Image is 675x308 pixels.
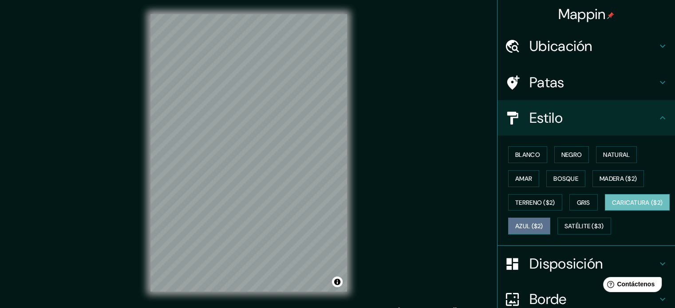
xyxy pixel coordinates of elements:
button: Natural [596,146,637,163]
font: Estilo [529,109,563,127]
div: Patas [497,65,675,100]
img: pin-icon.png [607,12,614,19]
button: Satélite ($3) [557,218,611,234]
button: Blanco [508,146,547,163]
div: Ubicación [497,28,675,64]
button: Azul ($2) [508,218,550,234]
font: Satélite ($3) [564,222,604,230]
button: Gris [569,194,598,211]
button: Madera ($2) [592,170,644,187]
font: Mappin [558,5,606,23]
div: Estilo [497,100,675,136]
font: Azul ($2) [515,222,543,230]
button: Terreno ($2) [508,194,562,211]
button: Caricatura ($2) [605,194,670,211]
iframe: Lanzador de widgets de ayuda [596,273,665,298]
font: Negro [561,151,582,159]
font: Ubicación [529,37,592,55]
font: Disposición [529,254,603,273]
font: Madera ($2) [600,175,637,183]
font: Caricatura ($2) [612,199,663,207]
font: Amar [515,175,532,183]
button: Activar o desactivar atribución [332,277,343,287]
button: Bosque [546,170,585,187]
button: Amar [508,170,539,187]
font: Patas [529,73,564,92]
font: Terreno ($2) [515,199,555,207]
button: Negro [554,146,589,163]
font: Blanco [515,151,540,159]
div: Disposición [497,246,675,281]
font: Bosque [553,175,578,183]
font: Natural [603,151,630,159]
canvas: Mapa [150,14,347,292]
font: Gris [577,199,590,207]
